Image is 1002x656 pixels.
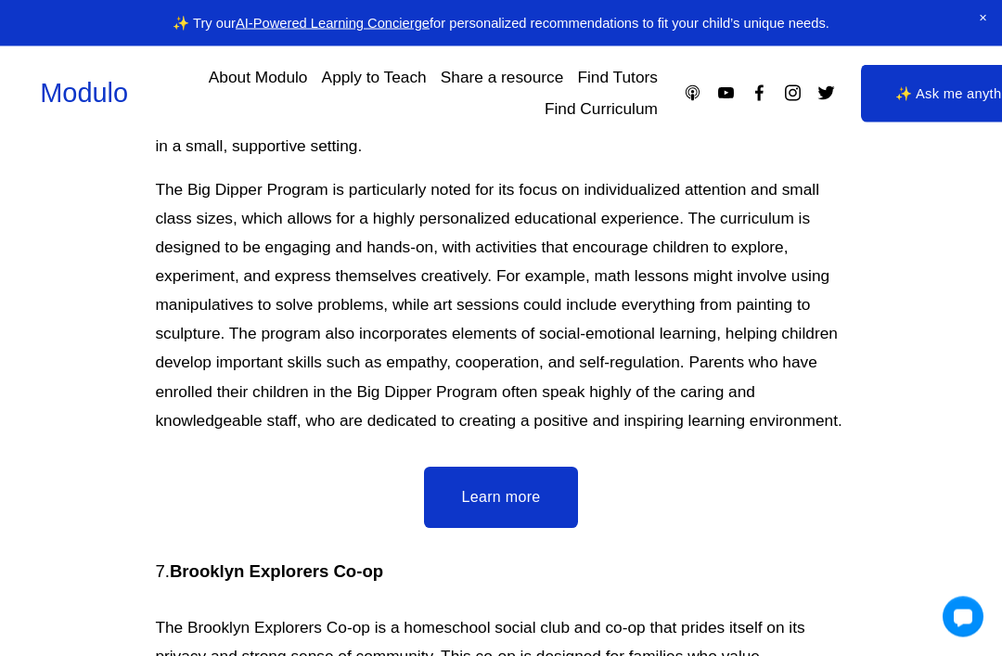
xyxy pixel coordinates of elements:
a: YouTube [716,84,736,103]
p: The Big Dipper Program is particularly noted for its focus on individualized attention and small ... [155,176,846,436]
a: Find Curriculum [545,94,658,126]
a: Find Tutors [577,61,657,94]
a: Apple Podcasts [683,84,702,103]
a: Share a resource [441,61,564,94]
a: About Modulo [209,61,308,94]
a: Learn more [424,468,577,529]
strong: Brooklyn Explorers Co-op [170,562,383,582]
a: Facebook [750,84,769,103]
a: Apply to Teach [322,61,427,94]
a: Modulo [40,78,128,108]
h4: 7. [155,560,846,585]
a: AI-Powered Learning Concierge [236,16,430,31]
a: Twitter [816,84,836,103]
a: Instagram [783,84,803,103]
